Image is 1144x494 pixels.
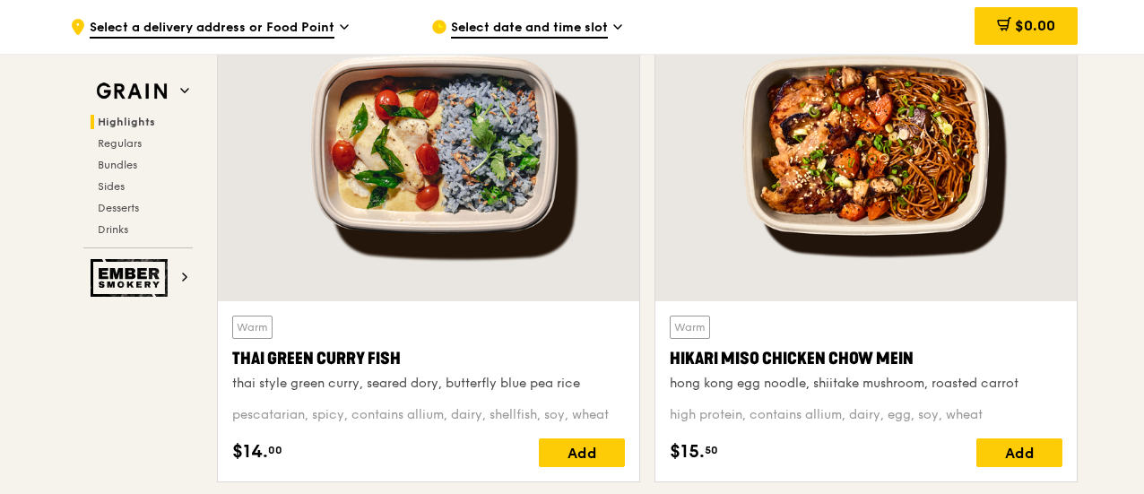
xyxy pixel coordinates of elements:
[98,159,137,171] span: Bundles
[670,316,710,339] div: Warm
[91,75,173,108] img: Grain web logo
[98,202,139,214] span: Desserts
[268,443,282,457] span: 00
[232,438,268,465] span: $14.
[1015,17,1055,34] span: $0.00
[670,346,1062,371] div: Hikari Miso Chicken Chow Mein
[91,259,173,297] img: Ember Smokery web logo
[539,438,625,467] div: Add
[98,223,128,236] span: Drinks
[232,346,625,371] div: Thai Green Curry Fish
[670,438,705,465] span: $15.
[98,180,125,193] span: Sides
[670,375,1062,393] div: hong kong egg noodle, shiitake mushroom, roasted carrot
[232,375,625,393] div: thai style green curry, seared dory, butterfly blue pea rice
[90,19,334,39] span: Select a delivery address or Food Point
[232,316,273,339] div: Warm
[705,443,718,457] span: 50
[98,137,142,150] span: Regulars
[232,406,625,424] div: pescatarian, spicy, contains allium, dairy, shellfish, soy, wheat
[670,406,1062,424] div: high protein, contains allium, dairy, egg, soy, wheat
[98,116,155,128] span: Highlights
[451,19,608,39] span: Select date and time slot
[976,438,1062,467] div: Add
